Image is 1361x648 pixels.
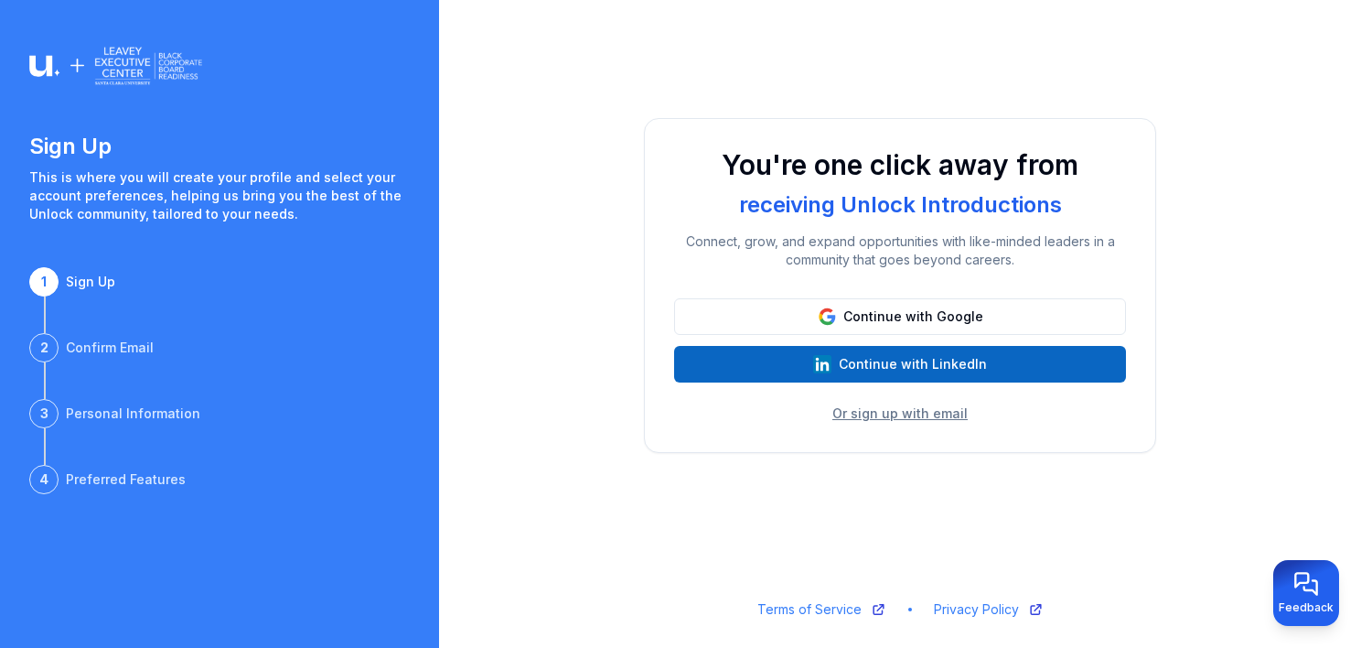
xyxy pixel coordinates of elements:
button: Or sign up with email [832,405,968,423]
div: receiving Unlock Introductions [732,189,1069,221]
p: Connect, grow, and expand opportunities with like-minded leaders in a community that goes beyond ... [674,232,1126,269]
div: Personal Information [66,405,200,423]
div: 2 [29,333,59,362]
div: Preferred Features [66,470,186,489]
button: Provide feedback [1273,560,1339,626]
span: Feedback [1279,600,1334,615]
a: Privacy Policy [934,600,1044,619]
div: Sign Up [66,273,115,291]
div: 1 [29,267,59,297]
p: This is where you will create your profile and select your account preferences, helping us bring ... [29,168,410,223]
button: Continue with Google [674,298,1126,335]
div: 3 [29,399,59,428]
div: Confirm Email [66,339,154,357]
button: Continue with LinkedIn [674,346,1126,383]
a: Terms of Service [757,600,886,619]
h1: Sign Up [29,132,410,161]
div: 4 [29,465,59,494]
h1: You're one click away from [674,148,1126,181]
img: Logo [29,44,202,88]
